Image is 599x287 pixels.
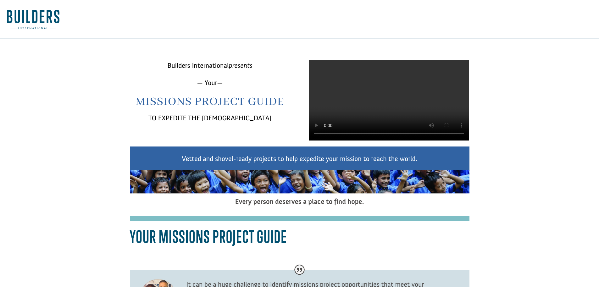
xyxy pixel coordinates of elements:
[235,197,364,206] span: Every person deserves a place to find hope.
[148,114,272,122] span: TO EXPEDITE THE [DEMOGRAPHIC_DATA]
[7,10,59,29] img: Builders International
[197,78,223,87] span: — Your—
[229,61,252,70] em: presents
[182,154,417,163] span: Vetted and shovel-ready projects to help expedite your mission to reach the world.
[167,61,252,70] span: Builders International
[136,95,284,109] span: Missions Project Guide
[130,227,287,247] span: Your Missions Project Guide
